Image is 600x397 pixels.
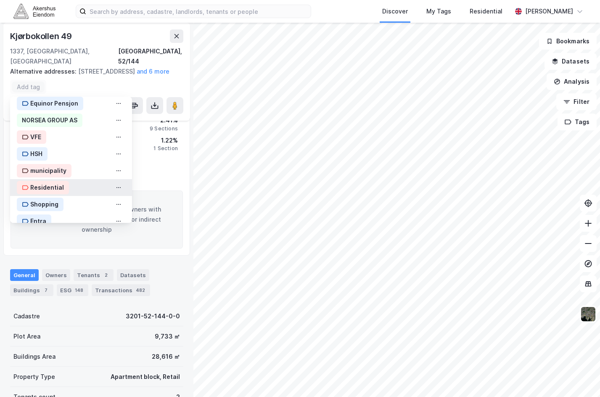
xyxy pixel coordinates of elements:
div: 9 Sections [150,125,178,132]
input: Search by address, cadastre, landlords, tenants or people [86,5,311,18]
div: [STREET_ADDRESS] [10,66,177,77]
div: Discover [382,6,408,16]
div: Owners [42,269,70,281]
div: 28,616 ㎡ [152,352,180,362]
div: Equinor Pensjon [30,98,78,109]
div: General [10,269,39,281]
div: Apartment block, Retail [111,372,180,382]
div: 1.22% [153,135,178,146]
div: HSH [30,149,42,159]
div: 148 [73,286,85,294]
div: ESG [57,284,88,296]
div: 1 Section [153,145,178,152]
iframe: Chat Widget [558,357,600,397]
div: 482 [134,286,147,294]
img: 9k= [580,306,596,322]
div: Property Type [13,372,55,382]
div: 7 [42,286,50,294]
div: NORSEA GROUP AS [22,115,77,125]
div: 2 [102,271,110,279]
div: 3201-52-144-0-0 [126,311,180,321]
input: Add tag [17,83,40,90]
span: Alternative addresses: [10,68,78,75]
div: My Tags [426,6,451,16]
div: Plot Area [13,331,40,341]
div: Kjørbokollen 49 [10,29,74,43]
button: Filter [556,93,597,110]
button: Datasets [544,53,597,70]
div: Cadastre [13,311,40,321]
button: Tags [558,114,597,130]
button: Analysis [547,73,597,90]
div: Shopping [30,199,58,209]
button: Bookmarks [539,33,597,50]
div: Buildings [10,284,53,296]
img: akershus-eiendom-logo.9091f326c980b4bce74ccdd9f866810c.svg [13,4,56,19]
div: Datasets [117,269,149,281]
div: Tenants [74,269,114,281]
div: Residential [470,6,502,16]
div: [GEOGRAPHIC_DATA], 52/144 [118,46,183,66]
div: municipality [30,166,66,176]
div: 1337, [GEOGRAPHIC_DATA], [GEOGRAPHIC_DATA] [10,46,118,66]
div: Entra [30,216,46,226]
div: Buildings Area [13,352,56,362]
div: VFE [30,132,41,142]
div: [PERSON_NAME] [525,6,573,16]
div: Transactions [92,284,150,296]
div: Residential [30,183,64,193]
div: 9,733 ㎡ [155,331,180,341]
div: Kontrollprogram for chat [558,357,600,397]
